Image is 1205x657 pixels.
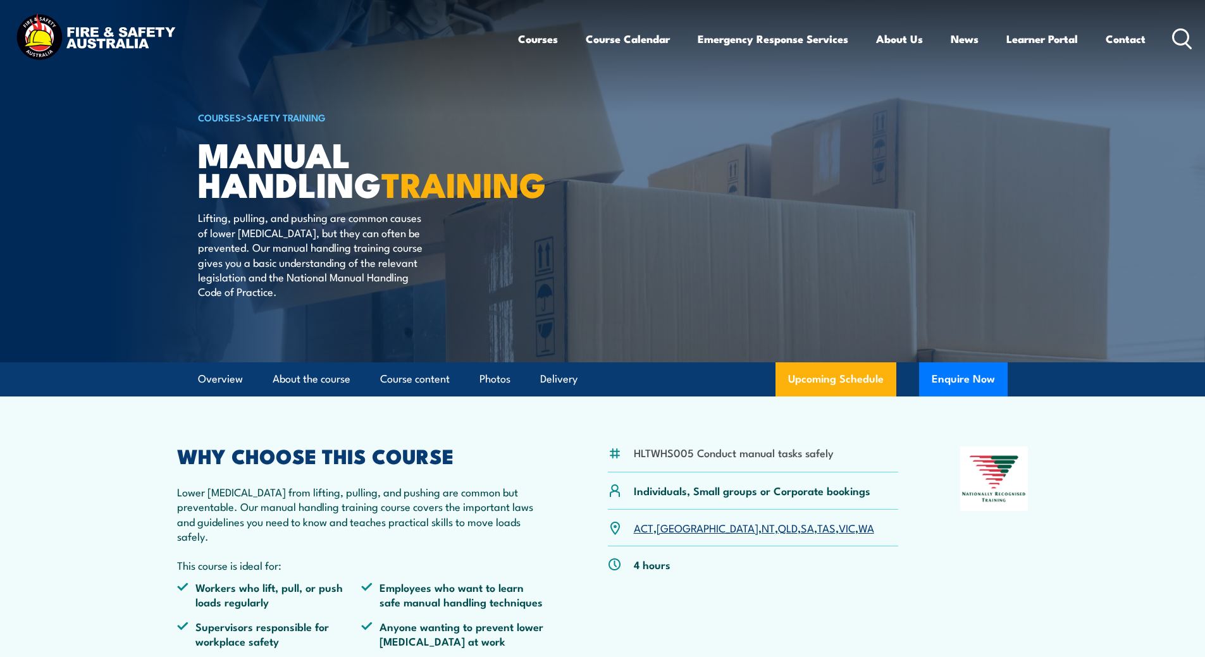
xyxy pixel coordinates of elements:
a: Overview [198,362,243,396]
h6: > [198,109,510,125]
a: COURSES [198,110,241,124]
a: Courses [518,22,558,56]
a: Upcoming Schedule [776,362,896,396]
a: Learner Portal [1006,22,1078,56]
a: [GEOGRAPHIC_DATA] [657,520,758,535]
p: Individuals, Small groups or Corporate bookings [634,483,870,498]
a: Course Calendar [586,22,670,56]
a: ACT [634,520,653,535]
p: , , , , , , , [634,520,874,535]
p: Lifting, pulling, and pushing are common causes of lower [MEDICAL_DATA], but they can often be pr... [198,210,429,298]
h2: WHY CHOOSE THIS COURSE [177,446,547,464]
a: Photos [479,362,510,396]
a: About the course [273,362,350,396]
img: Nationally Recognised Training logo. [960,446,1029,511]
a: Delivery [540,362,578,396]
a: Contact [1106,22,1146,56]
a: NT [762,520,775,535]
p: Lower [MEDICAL_DATA] from lifting, pulling, and pushing are common but preventable. Our manual ha... [177,484,547,544]
a: QLD [778,520,798,535]
button: Enquire Now [919,362,1008,396]
li: HLTWHS005 Conduct manual tasks safely [634,445,834,460]
li: Workers who lift, pull, or push loads regularly [177,580,362,610]
a: VIC [839,520,855,535]
a: About Us [876,22,923,56]
a: Safety Training [247,110,326,124]
a: WA [858,520,874,535]
li: Supervisors responsible for workplace safety [177,619,362,649]
p: 4 hours [634,557,670,572]
li: Anyone wanting to prevent lower [MEDICAL_DATA] at work [361,619,546,649]
p: This course is ideal for: [177,558,547,572]
h1: Manual Handling [198,139,510,198]
a: SA [801,520,814,535]
li: Employees who want to learn safe manual handling techniques [361,580,546,610]
a: Course content [380,362,450,396]
a: News [951,22,979,56]
strong: TRAINING [381,157,546,209]
a: TAS [817,520,836,535]
a: Emergency Response Services [698,22,848,56]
